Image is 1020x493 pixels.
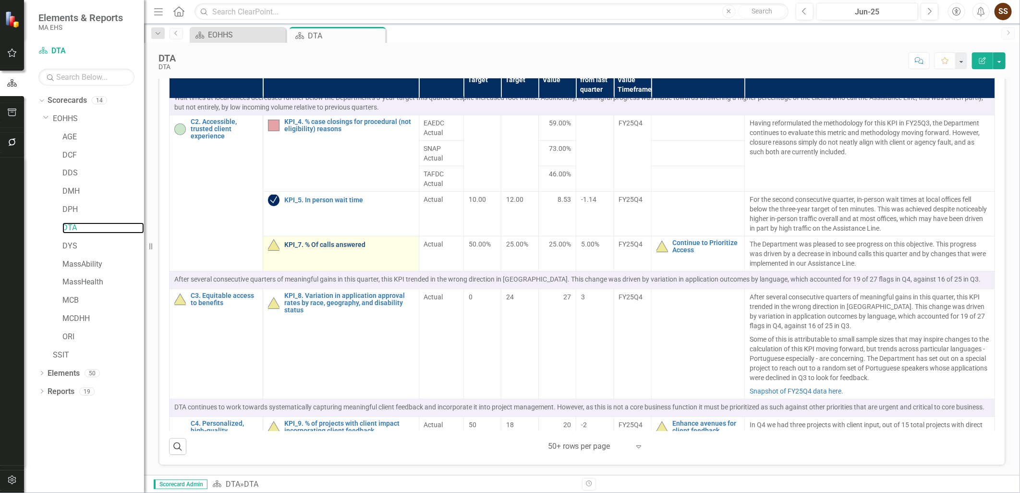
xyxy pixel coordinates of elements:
span: Scorecard Admin [154,480,207,489]
a: Elements [48,368,80,379]
span: 8.53 [558,195,571,204]
div: DTA [158,53,176,63]
a: DCF [62,150,144,161]
td: Double-Click to Edit [170,271,995,289]
span: 73.00% [549,144,571,153]
td: Double-Click to Edit Right Click for Context Menu [263,236,419,271]
a: MCB [62,295,144,306]
div: Jun-25 [820,6,915,18]
a: DTA [226,480,240,489]
span: 20 [563,420,571,430]
a: MCDHH [62,313,144,324]
div: 19 [79,387,95,395]
a: C2. Accessible, trusted client experience [191,118,258,140]
td: Double-Click to Edit [745,417,995,471]
div: FY25Q4 [619,292,646,302]
div: » [212,479,575,490]
span: 46.00% [549,169,571,179]
span: Elements & Reports [38,12,123,24]
td: Double-Click to Edit [419,140,464,166]
span: 12.00 [506,196,523,203]
td: Double-Click to Edit Right Click for Context Menu [263,289,419,399]
td: Double-Click to Edit [539,289,576,399]
td: Double-Click to Edit [539,236,576,271]
a: DTA [38,46,134,57]
span: 0 [469,293,473,301]
span: TAFDC Actual [424,169,459,188]
input: Search Below... [38,69,134,86]
img: At-risk [656,421,668,433]
p: The Department was pleased to see progress on this objective. This progress was driven by a decre... [750,239,990,268]
span: 3 [581,293,585,301]
p: Having reformulated the methodology for this KPI in FY25Q3, the Department continues to evaluate ... [750,118,990,157]
td: Double-Click to Edit [419,166,464,191]
img: ClearPoint Strategy [5,11,22,28]
td: Double-Click to Edit [539,115,576,140]
td: Double-Click to Edit Right Click for Context Menu [263,191,419,236]
td: Double-Click to Edit Right Click for Context Menu [263,417,419,471]
a: AGE [62,132,144,143]
span: Actual [424,292,459,302]
a: EOHHS [192,29,283,41]
a: KPI_8. Variation in application approval rates by race, geography, and disability status [284,292,414,314]
td: Double-Click to Edit Right Click for Context Menu [170,417,263,471]
span: SNAP Actual [424,144,459,163]
img: At-risk [174,294,186,305]
td: Double-Click to Edit [419,236,464,271]
a: Reports [48,386,74,397]
p: In Q4 we had three projects with client input, out of 15 total projects with direct client impact... [750,420,990,468]
td: Double-Click to Edit [419,289,464,399]
a: Snapshot of FY25Q4 data here. [750,387,843,395]
span: 50.00% [469,240,491,248]
a: DTA [62,222,144,234]
a: KPI_9. % of projects with client impact incorporating client feedback [284,420,414,435]
div: FY25Q4 [619,118,646,128]
a: MassHealth [62,277,144,288]
div: DTA [158,63,176,71]
td: Double-Click to Edit Right Click for Context Menu [651,236,745,271]
td: Double-Click to Edit Right Click for Context Menu [170,289,263,399]
a: EOHHS [53,113,144,124]
td: Double-Click to Edit Right Click for Context Menu [651,417,745,471]
img: Off-track [268,120,279,131]
img: On-track [174,123,186,135]
p: Some of this is attributable to small sample sizes that may inspire changes to the calculation of... [750,333,990,384]
div: SS [995,3,1012,20]
td: Double-Click to Edit [745,191,995,236]
span: 59.00% [549,118,571,128]
a: KPI_4. % case closings for procedural (not eligibility) reasons [284,118,414,133]
div: FY25Q4 [619,420,646,430]
img: Target Met [268,195,279,206]
td: Double-Click to Edit [539,417,576,471]
a: KPI_7. % Of calls answered [284,241,414,248]
span: Actual [424,195,459,204]
td: Double-Click to Edit Right Click for Context Menu [170,115,263,271]
a: Enhance avenues for client feedback [673,420,740,435]
img: At-risk [268,421,279,433]
div: FY25Q4 [619,195,646,204]
span: -1.14 [581,196,596,203]
td: Double-Click to Edit [745,115,995,191]
img: At-risk [656,241,668,252]
td: Double-Click to Edit [539,191,576,236]
p: Wait times at local offices decreased further below the Department's 3-year target this quarter d... [174,93,990,112]
img: At-risk [268,239,279,251]
a: DYS [62,241,144,252]
div: EOHHS [208,29,283,41]
button: Jun-25 [816,3,918,20]
td: Double-Click to Edit [419,115,464,140]
span: 18 [506,421,514,429]
td: Double-Click to Edit [745,289,995,399]
a: Continue to Prioritize Access [673,239,740,254]
td: Double-Click to Edit [419,191,464,236]
p: DTA continues to work towards systematically capturing meaningful client feedback and incorporate... [174,402,990,412]
img: At-risk [268,297,279,309]
p: After several consecutive quarters of meaningful gains in this quarter, this KPI trended in the w... [750,292,990,333]
span: Search [752,7,772,15]
a: KPI_5. In person wait time [284,197,414,204]
td: Double-Click to Edit [419,417,464,471]
span: 5.00% [581,240,599,248]
span: 24 [506,293,514,301]
input: Search ClearPoint... [194,3,789,20]
span: 25.00% [549,239,571,249]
